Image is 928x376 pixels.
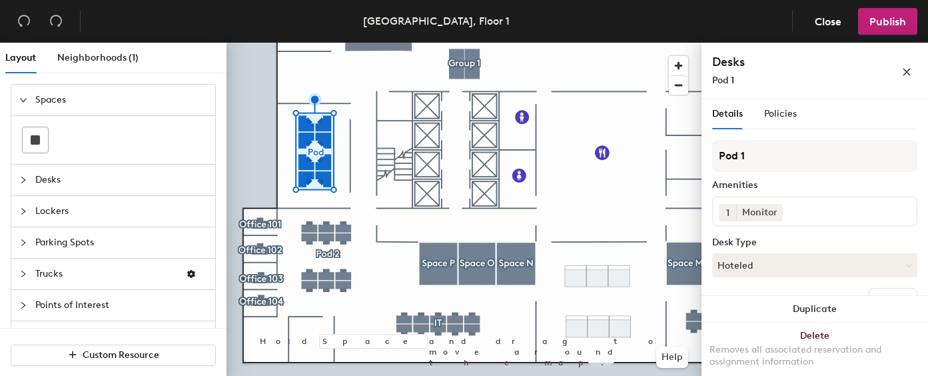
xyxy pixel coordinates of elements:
[902,67,911,77] span: close
[35,227,207,258] span: Parking Spots
[35,321,207,352] span: Furnishings
[803,8,853,35] button: Close
[712,75,734,86] span: Pod 1
[712,253,917,277] button: Hoteled
[19,239,27,247] span: collapsed
[719,204,736,221] button: 1
[712,294,737,305] div: Desks
[726,206,729,220] span: 1
[19,270,27,278] span: collapsed
[869,15,906,28] span: Publish
[19,176,27,184] span: collapsed
[11,345,216,366] button: Custom Resource
[764,108,797,119] span: Policies
[815,15,841,28] span: Close
[35,290,207,321] span: Points of Interest
[35,165,207,195] span: Desks
[19,301,27,309] span: collapsed
[858,8,917,35] button: Publish
[35,85,207,115] span: Spaces
[869,288,917,311] button: Ungroup
[656,347,688,368] button: Help
[83,349,159,361] span: Custom Resource
[11,8,37,35] button: Undo (⌘ + Z)
[712,108,743,119] span: Details
[712,53,859,71] h4: Desks
[736,204,783,221] div: Monitor
[35,259,175,289] span: Trucks
[17,14,31,27] span: undo
[712,237,917,248] div: Desk Type
[363,13,510,29] div: [GEOGRAPHIC_DATA], Floor 1
[709,344,920,368] div: Removes all associated reservation and assignment information
[701,296,928,323] button: Duplicate
[5,52,36,63] span: Layout
[19,96,27,104] span: expanded
[35,196,207,227] span: Lockers
[19,207,27,215] span: collapsed
[43,8,69,35] button: Redo (⌘ + ⇧ + Z)
[712,180,917,191] div: Amenities
[57,52,139,63] span: Neighborhoods (1)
